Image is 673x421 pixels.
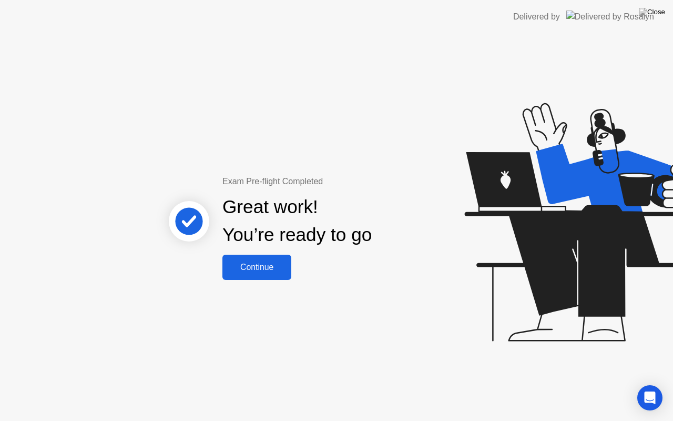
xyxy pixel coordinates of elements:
div: Continue [226,263,288,272]
img: Delivered by Rosalyn [566,11,654,23]
div: Delivered by [513,11,560,23]
div: Great work! You’re ready to go [222,193,372,249]
div: Exam Pre-flight Completed [222,175,440,188]
img: Close [639,8,665,16]
div: Open Intercom Messenger [637,385,662,410]
button: Continue [222,255,291,280]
